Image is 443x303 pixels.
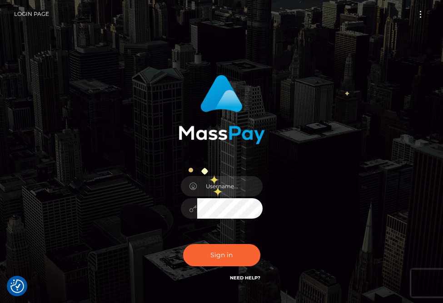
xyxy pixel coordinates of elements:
a: Login Page [14,5,49,24]
input: Username... [197,176,263,196]
img: MassPay Login [179,75,265,144]
button: Sign in [183,244,260,266]
a: Need Help? [230,275,260,281]
img: Revisit consent button [10,279,24,293]
button: Consent Preferences [10,279,24,293]
button: Toggle navigation [412,8,429,20]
